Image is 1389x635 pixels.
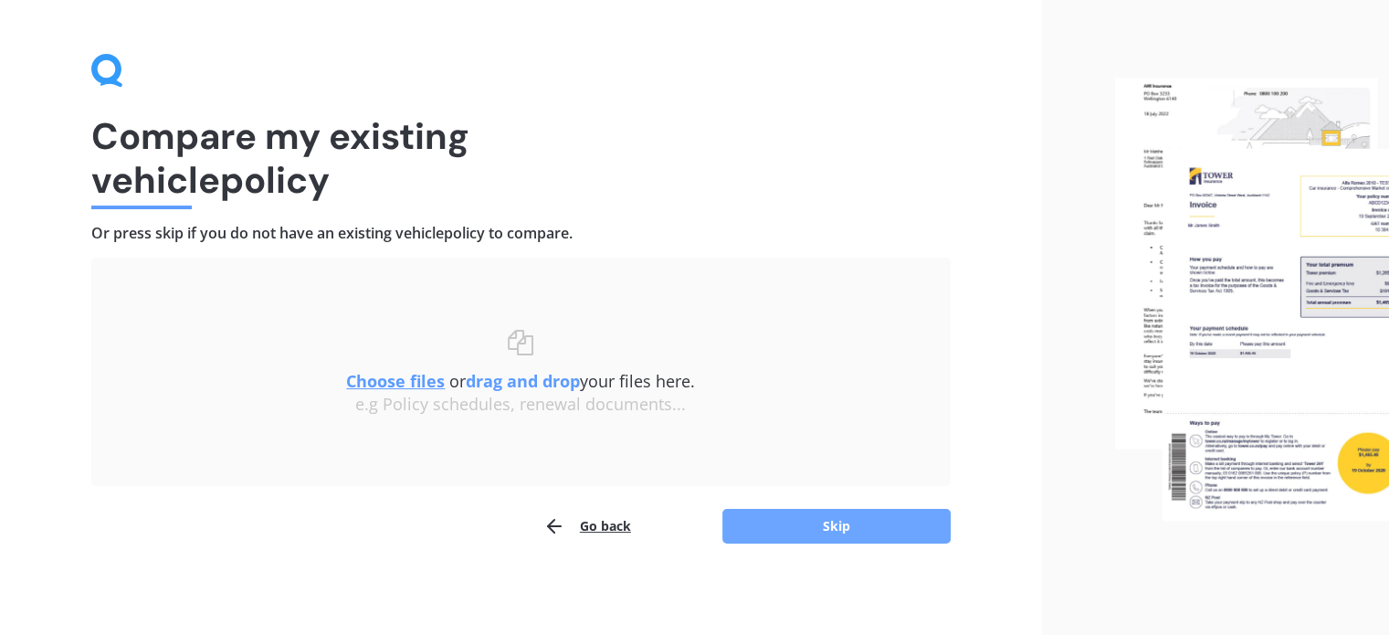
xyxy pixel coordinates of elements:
u: Choose files [346,370,445,392]
button: Go back [543,508,631,545]
b: drag and drop [466,370,580,392]
span: or your files here. [346,370,695,392]
h4: Or press skip if you do not have an existing vehicle policy to compare. [91,224,951,243]
div: e.g Policy schedules, renewal documents... [128,395,914,415]
button: Skip [722,509,951,544]
img: files.webp [1115,78,1389,521]
h1: Compare my existing vehicle policy [91,114,951,202]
